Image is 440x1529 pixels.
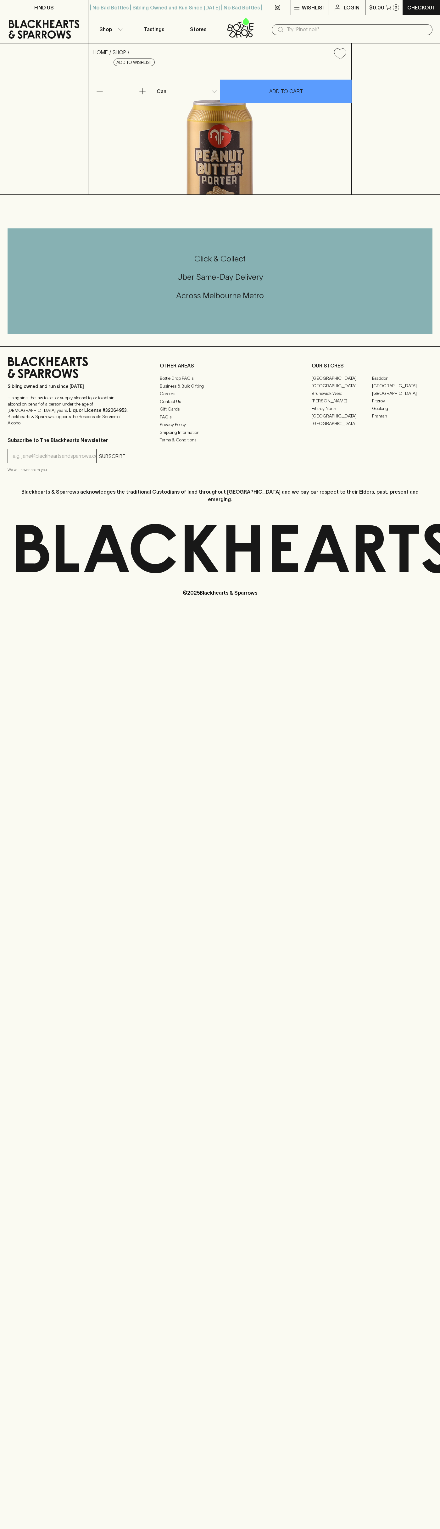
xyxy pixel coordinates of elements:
[312,362,432,369] p: OUR STORES
[160,362,281,369] p: OTHER AREAS
[302,4,326,11] p: Wishlist
[144,25,164,33] p: Tastings
[88,15,132,43] button: Shop
[8,254,432,264] h5: Click & Collect
[8,395,128,426] p: It is against the law to sell or supply alcohol to, or to obtain alcohol on behalf of a person un...
[369,4,384,11] p: $0.00
[160,406,281,413] a: Gift Cards
[160,390,281,398] a: Careers
[160,428,281,436] a: Shipping Information
[114,59,155,66] button: Add to wishlist
[99,25,112,33] p: Shop
[8,290,432,301] h5: Across Melbourne Metro
[312,389,372,397] a: Brunswick West
[93,49,108,55] a: HOME
[8,436,128,444] p: Subscribe to The Blackhearts Newsletter
[8,228,432,334] div: Call to action block
[312,382,372,389] a: [GEOGRAPHIC_DATA]
[160,382,281,390] a: Business & Bulk Gifting
[113,49,126,55] a: SHOP
[269,87,303,95] p: ADD TO CART
[160,398,281,405] a: Contact Us
[160,375,281,382] a: Bottle Drop FAQ's
[176,15,220,43] a: Stores
[372,382,432,389] a: [GEOGRAPHIC_DATA]
[395,6,397,9] p: 0
[13,451,96,461] input: e.g. jane@blackheartsandsparrows.com.au
[312,405,372,412] a: Fitzroy North
[157,87,166,95] p: Can
[312,397,372,405] a: [PERSON_NAME]
[372,374,432,382] a: Braddon
[331,46,349,62] button: Add to wishlist
[160,436,281,444] a: Terms & Conditions
[132,15,176,43] a: Tastings
[372,397,432,405] a: Fitzroy
[344,4,359,11] p: Login
[97,449,128,463] button: SUBSCRIBE
[312,374,372,382] a: [GEOGRAPHIC_DATA]
[372,389,432,397] a: [GEOGRAPHIC_DATA]
[312,420,372,427] a: [GEOGRAPHIC_DATA]
[287,25,427,35] input: Try "Pinot noir"
[160,421,281,428] a: Privacy Policy
[372,405,432,412] a: Geelong
[34,4,54,11] p: FIND US
[190,25,206,33] p: Stores
[154,85,220,98] div: Can
[12,488,428,503] p: Blackhearts & Sparrows acknowledges the traditional Custodians of land throughout [GEOGRAPHIC_DAT...
[8,467,128,473] p: We will never spam you
[312,412,372,420] a: [GEOGRAPHIC_DATA]
[372,412,432,420] a: Prahran
[99,452,125,460] p: SUBSCRIBE
[407,4,436,11] p: Checkout
[69,408,127,413] strong: Liquor License #32064953
[88,64,351,194] img: 70938.png
[8,272,432,282] h5: Uber Same-Day Delivery
[160,413,281,421] a: FAQ's
[220,80,352,103] button: ADD TO CART
[8,383,128,389] p: Sibling owned and run since [DATE]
